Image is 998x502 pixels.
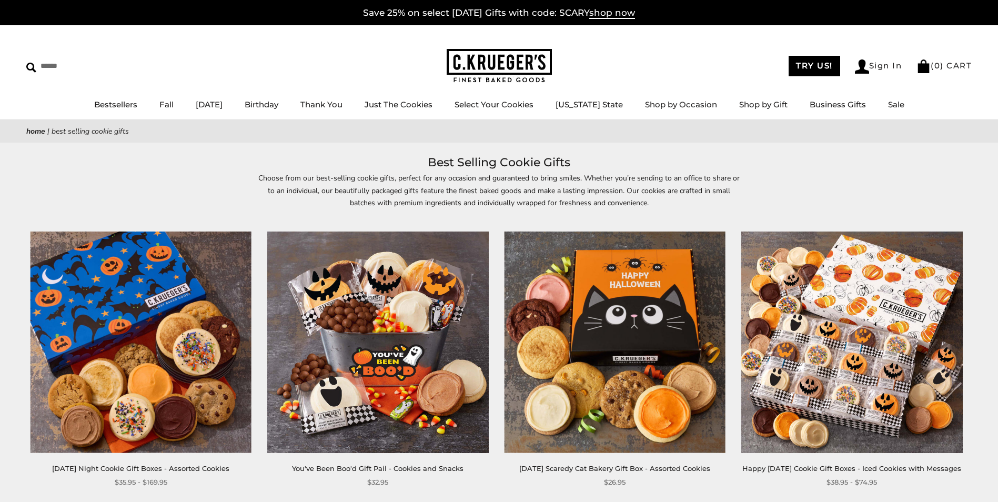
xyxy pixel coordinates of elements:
img: Halloween Scaredy Cat Bakery Gift Box - Assorted Cookies [504,232,725,453]
a: Sign In [855,59,902,74]
a: Shop by Occasion [645,99,717,109]
a: Bestsellers [94,99,137,109]
img: Account [855,59,869,74]
a: Home [26,126,45,136]
a: [DATE] Night Cookie Gift Boxes - Assorted Cookies [52,464,229,473]
a: [DATE] Scaredy Cat Bakery Gift Box - Assorted Cookies [519,464,710,473]
span: shop now [589,7,635,19]
a: Happy [DATE] Cookie Gift Boxes - Iced Cookies with Messages [742,464,961,473]
img: You've Been Boo'd Gift Pail - Cookies and Snacks [267,232,489,453]
img: Halloween Night Cookie Gift Boxes - Assorted Cookies [30,232,251,453]
a: TRY US! [789,56,840,76]
img: Bag [916,59,931,73]
a: Select Your Cookies [455,99,533,109]
a: You've Been Boo'd Gift Pail - Cookies and Snacks [292,464,463,473]
p: Choose from our best-selling cookie gifts, perfect for any occasion and guaranteed to bring smile... [257,172,741,220]
input: Search [26,58,152,74]
span: | [47,126,49,136]
a: [DATE] [196,99,223,109]
a: Thank You [300,99,342,109]
a: Birthday [245,99,278,109]
img: C.KRUEGER'S [447,49,552,83]
a: Sale [888,99,904,109]
h1: Best Selling Cookie Gifts [42,153,956,172]
a: Fall [159,99,174,109]
span: $32.95 [367,477,388,488]
a: (0) CART [916,61,972,71]
nav: breadcrumbs [26,125,972,137]
a: Just The Cookies [365,99,432,109]
span: $38.95 - $74.95 [826,477,877,488]
a: Shop by Gift [739,99,788,109]
span: $35.95 - $169.95 [115,477,167,488]
span: $26.95 [604,477,626,488]
a: [US_STATE] State [556,99,623,109]
span: 0 [934,61,941,71]
a: Business Gifts [810,99,866,109]
img: Search [26,63,36,73]
a: Save 25% on select [DATE] Gifts with code: SCARYshop now [363,7,635,19]
img: Happy Halloween Cookie Gift Boxes - Iced Cookies with Messages [741,232,963,453]
span: Best Selling Cookie Gifts [52,126,129,136]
